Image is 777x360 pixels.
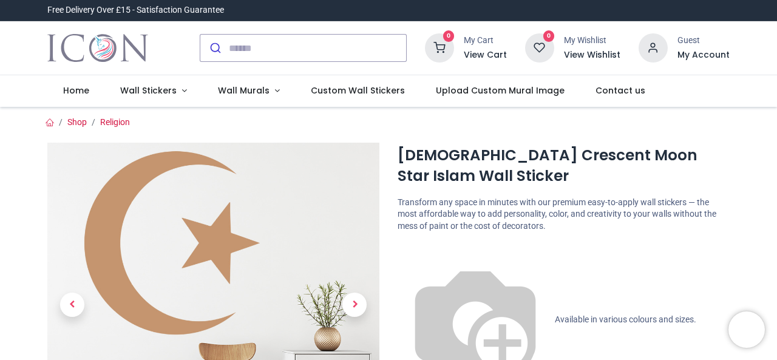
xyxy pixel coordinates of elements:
div: My Cart [464,35,507,47]
a: View Cart [464,49,507,61]
span: Previous [60,293,84,317]
iframe: Customer reviews powered by Trustpilot [475,4,730,16]
div: My Wishlist [564,35,620,47]
span: Wall Murals [218,84,270,97]
p: Transform any space in minutes with our premium easy-to-apply wall stickers — the most affordable... [398,197,730,233]
span: Custom Wall Stickers [311,84,405,97]
a: Shop [67,117,87,127]
sup: 0 [443,30,455,42]
a: 0 [525,42,554,52]
a: Wall Stickers [105,75,203,107]
span: Upload Custom Mural Image [436,84,565,97]
a: My Account [677,49,730,61]
a: Wall Murals [202,75,295,107]
span: Next [342,293,367,317]
span: Wall Stickers [120,84,177,97]
div: Free Delivery Over £15 - Satisfaction Guarantee [47,4,224,16]
span: Home [63,84,89,97]
img: Icon Wall Stickers [47,31,148,65]
a: Logo of Icon Wall Stickers [47,31,148,65]
span: Contact us [595,84,645,97]
sup: 0 [543,30,555,42]
iframe: Brevo live chat [728,311,765,348]
h1: [DEMOGRAPHIC_DATA] Crescent Moon Star Islam Wall Sticker [398,145,730,187]
button: Submit [200,35,229,61]
span: Available in various colours and sizes. [555,314,696,324]
a: 0 [425,42,454,52]
div: Guest [677,35,730,47]
a: View Wishlist [564,49,620,61]
a: Religion [100,117,130,127]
